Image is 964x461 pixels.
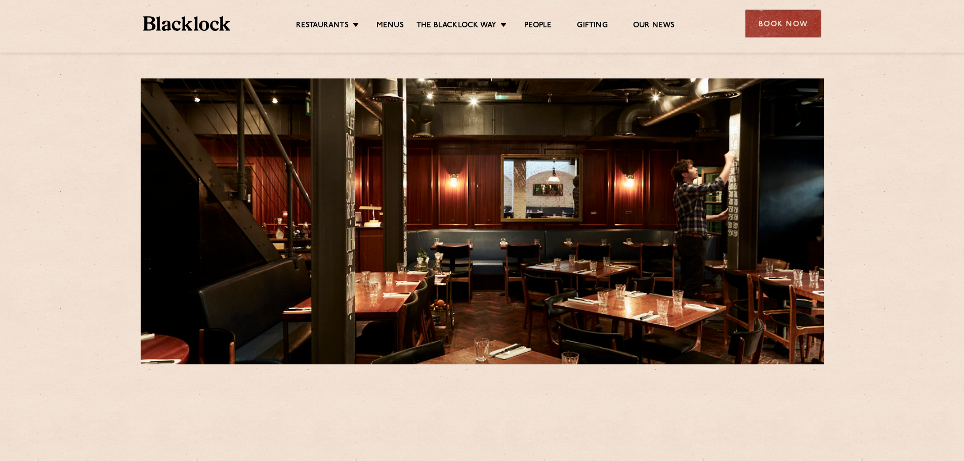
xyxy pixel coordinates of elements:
a: The Blacklock Way [416,21,496,32]
a: People [524,21,552,32]
a: Restaurants [296,21,349,32]
a: Gifting [577,21,607,32]
a: Menus [376,21,404,32]
a: Our News [633,21,675,32]
div: Book Now [745,10,821,37]
img: BL_Textured_Logo-footer-cropped.svg [143,16,231,31]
